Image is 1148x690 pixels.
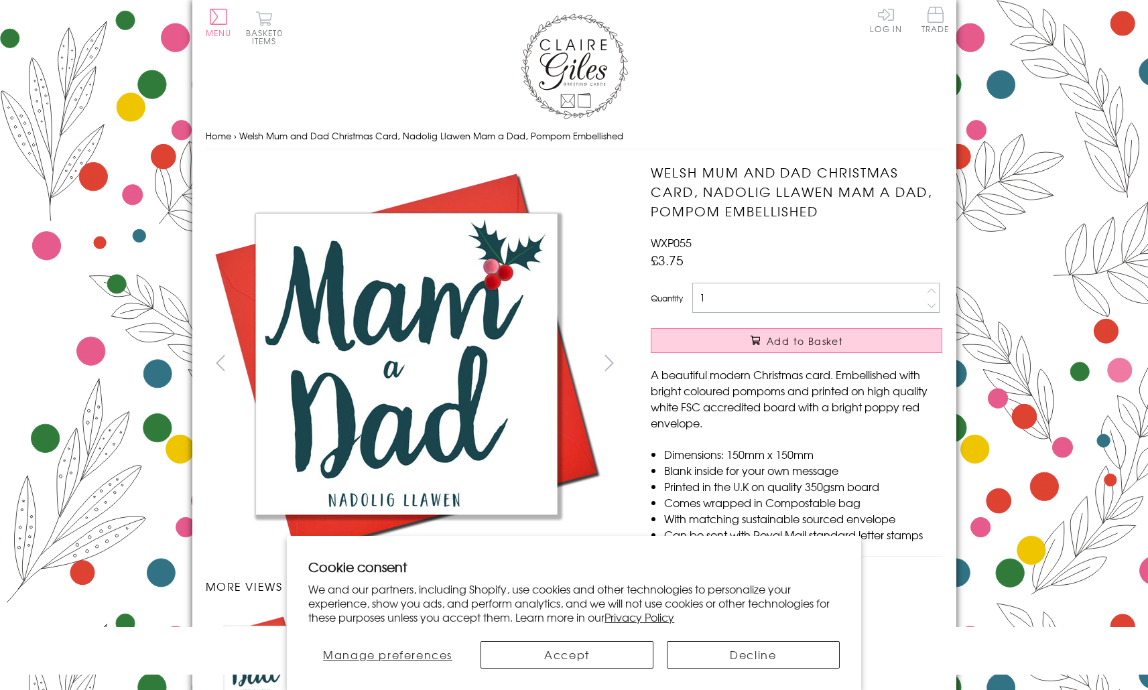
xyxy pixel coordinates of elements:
button: prev [206,348,236,378]
li: Dimensions: 150mm x 150mm [664,446,942,462]
img: Welsh Mum and Dad Christmas Card, Nadolig Llawen Mam a Dad, Pompom Embellished [624,163,1026,565]
li: Can be sent with Royal Mail standard letter stamps [664,527,942,543]
span: Trade [921,7,950,33]
span: 0 items [252,27,283,47]
button: Add to Basket [651,328,942,353]
li: Blank inside for your own message [664,462,942,478]
button: Basket0 items [246,11,283,45]
a: Privacy Policy [604,609,674,625]
button: Manage preferences [308,641,467,669]
img: Welsh Mum and Dad Christmas Card, Nadolig Llawen Mam a Dad, Pompom Embellished [205,163,607,565]
h1: Welsh Mum and Dad Christmas Card, Nadolig Llawen Mam a Dad, Pompom Embellished [651,163,942,220]
a: Home [206,129,231,142]
span: › [234,129,237,142]
p: A beautiful modern Christmas card. Embellished with bright coloured pompoms and printed on high q... [651,366,942,431]
button: Decline [667,641,840,669]
button: Accept [481,641,653,669]
nav: breadcrumbs [206,123,943,150]
p: We and our partners, including Shopify, use cookies and other technologies to personalize your ex... [308,582,840,624]
li: Comes wrapped in Compostable bag [664,494,942,510]
span: WXP055 [651,234,692,251]
span: Manage preferences [323,646,452,663]
h2: Cookie consent [308,557,840,576]
span: Menu [206,27,232,39]
li: Printed in the U.K on quality 350gsm board [664,478,942,494]
span: Welsh Mum and Dad Christmas Card, Nadolig Llawen Mam a Dad, Pompom Embellished [239,129,623,142]
li: With matching sustainable sourced envelope [664,510,942,527]
a: Trade [921,7,950,36]
label: Quantity [651,292,683,304]
h3: More views [206,578,625,594]
span: £3.75 [651,251,684,269]
span: Add to Basket [767,334,843,348]
button: Menu [206,9,232,37]
button: next [594,348,624,378]
a: Log In [870,7,902,33]
img: Claire Giles Greetings Cards [521,13,628,119]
